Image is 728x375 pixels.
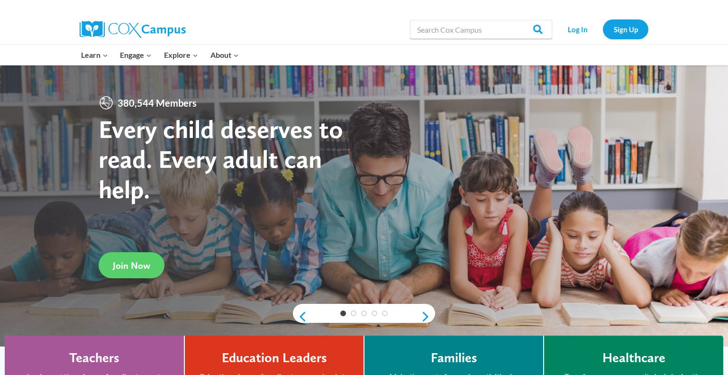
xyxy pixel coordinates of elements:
[603,19,648,39] a: Sign Up
[80,21,186,38] img: Cox Campus
[340,311,346,316] a: 1
[75,45,245,65] nav: Primary Navigation
[602,350,665,366] h4: Healthcare
[293,307,435,326] div: content slider buttons
[351,311,356,316] a: 2
[557,19,648,39] nav: Secondary Navigation
[382,311,388,316] a: 5
[410,20,552,39] input: Search Cox Campus
[113,260,150,271] span: Join Now
[164,49,198,61] span: Explore
[222,350,327,366] h4: Education Leaders
[421,311,435,322] a: next
[99,252,164,278] a: Join Now
[69,350,119,366] h4: Teachers
[361,311,367,316] a: 3
[99,114,343,204] strong: Every child deserves to read. Every adult can help.
[557,19,598,39] a: Log In
[372,311,377,316] a: 4
[120,49,152,61] span: Engage
[431,350,477,366] h4: Families
[81,49,108,61] span: Learn
[210,49,239,61] span: About
[293,311,307,322] a: previous
[114,95,200,110] span: 380,544 Members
